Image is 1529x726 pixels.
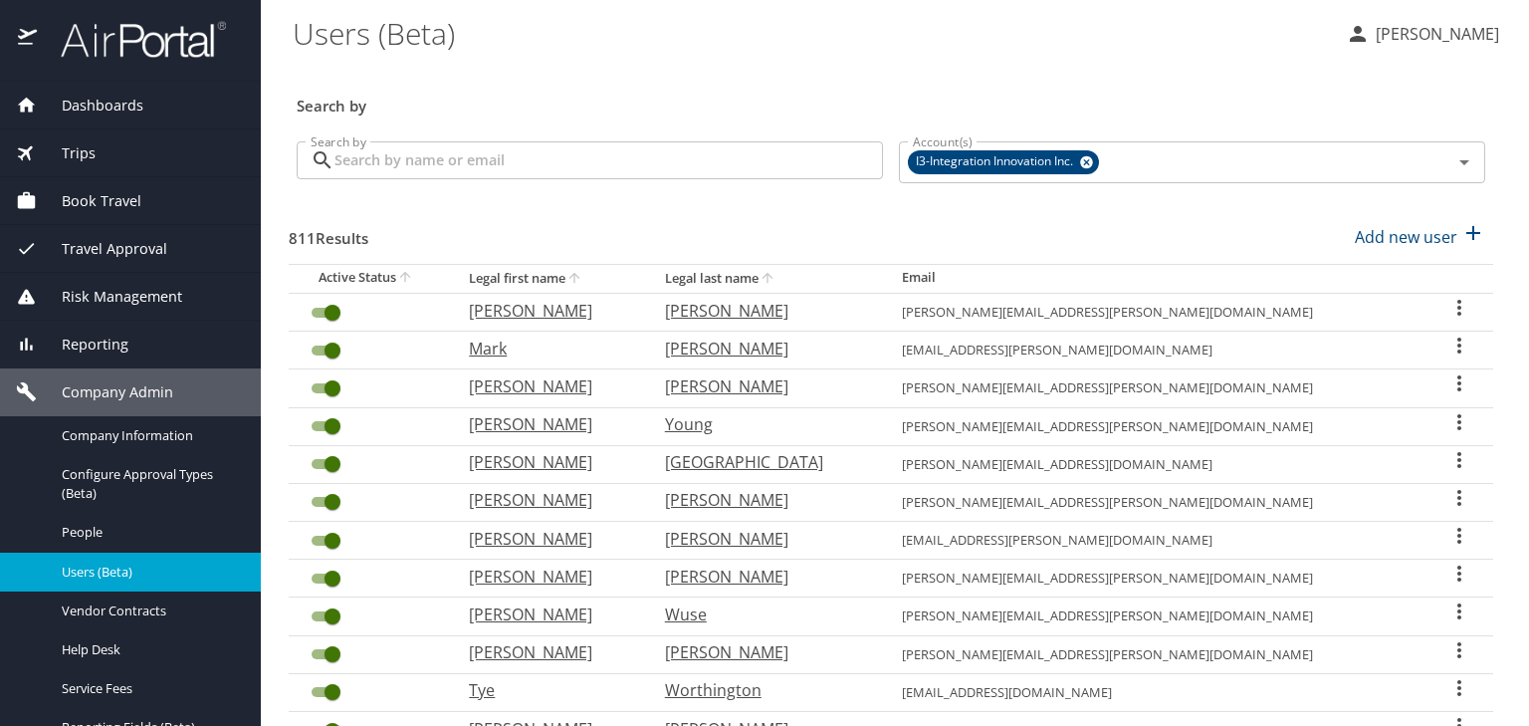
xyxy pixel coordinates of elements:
[1347,215,1493,259] button: Add new user
[37,381,173,403] span: Company Admin
[886,635,1426,673] td: [PERSON_NAME][EMAIL_ADDRESS][PERSON_NAME][DOMAIN_NAME]
[886,369,1426,407] td: [PERSON_NAME][EMAIL_ADDRESS][PERSON_NAME][DOMAIN_NAME]
[886,264,1426,293] th: Email
[908,150,1099,174] div: I3-Integration Innovation Inc.
[297,83,1485,118] h3: Search by
[37,286,182,308] span: Risk Management
[62,465,237,503] span: Configure Approval Types (Beta)
[1355,225,1457,249] p: Add new user
[62,602,237,620] span: Vendor Contracts
[649,264,886,293] th: Legal last name
[469,374,624,398] p: [PERSON_NAME]
[886,483,1426,521] td: [PERSON_NAME][EMAIL_ADDRESS][PERSON_NAME][DOMAIN_NAME]
[886,445,1426,483] td: [PERSON_NAME][EMAIL_ADDRESS][DOMAIN_NAME]
[565,270,585,289] button: sort
[665,488,862,512] p: [PERSON_NAME]
[18,20,39,59] img: icon-airportal.png
[37,334,128,356] span: Reporting
[469,450,624,474] p: [PERSON_NAME]
[886,673,1426,711] td: [EMAIL_ADDRESS][DOMAIN_NAME]
[469,565,624,589] p: [PERSON_NAME]
[665,527,862,551] p: [PERSON_NAME]
[469,488,624,512] p: [PERSON_NAME]
[665,337,862,361] p: [PERSON_NAME]
[665,640,862,664] p: [PERSON_NAME]
[334,141,883,179] input: Search by name or email
[62,426,237,445] span: Company Information
[665,299,862,323] p: [PERSON_NAME]
[469,299,624,323] p: [PERSON_NAME]
[1370,22,1499,46] p: [PERSON_NAME]
[469,412,624,436] p: [PERSON_NAME]
[886,560,1426,598] td: [PERSON_NAME][EMAIL_ADDRESS][PERSON_NAME][DOMAIN_NAME]
[62,563,237,582] span: Users (Beta)
[1338,16,1507,52] button: [PERSON_NAME]
[453,264,648,293] th: Legal first name
[293,2,1330,64] h1: Users (Beta)
[469,640,624,664] p: [PERSON_NAME]
[665,678,862,702] p: Worthington
[665,565,862,589] p: [PERSON_NAME]
[37,142,96,164] span: Trips
[62,523,237,542] span: People
[886,407,1426,445] td: [PERSON_NAME][EMAIL_ADDRESS][PERSON_NAME][DOMAIN_NAME]
[39,20,226,59] img: airportal-logo.png
[469,678,624,702] p: Tye
[886,293,1426,331] td: [PERSON_NAME][EMAIL_ADDRESS][PERSON_NAME][DOMAIN_NAME]
[289,264,453,293] th: Active Status
[908,151,1085,172] span: I3-Integration Innovation Inc.
[469,603,624,626] p: [PERSON_NAME]
[469,527,624,551] p: [PERSON_NAME]
[665,450,862,474] p: [GEOGRAPHIC_DATA]
[665,374,862,398] p: [PERSON_NAME]
[886,522,1426,560] td: [EMAIL_ADDRESS][PERSON_NAME][DOMAIN_NAME]
[665,603,862,626] p: Wuse
[886,332,1426,369] td: [EMAIL_ADDRESS][PERSON_NAME][DOMAIN_NAME]
[37,190,141,212] span: Book Travel
[665,412,862,436] p: Young
[37,95,143,117] span: Dashboards
[289,215,368,250] h3: 811 Results
[396,269,416,288] button: sort
[1450,148,1478,176] button: Open
[62,679,237,698] span: Service Fees
[62,640,237,659] span: Help Desk
[886,598,1426,635] td: [PERSON_NAME][EMAIL_ADDRESS][PERSON_NAME][DOMAIN_NAME]
[37,238,167,260] span: Travel Approval
[759,270,778,289] button: sort
[469,337,624,361] p: Mark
